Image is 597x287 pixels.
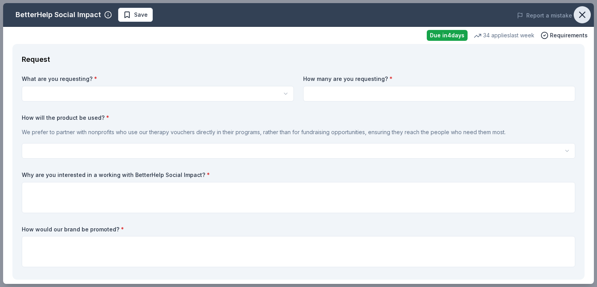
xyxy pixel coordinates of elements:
button: Report a mistake [517,11,572,20]
button: Requirements [541,31,588,40]
div: 34 applies last week [474,31,534,40]
div: Due in 4 days [427,30,468,41]
button: Save [118,8,153,22]
div: Request [22,53,575,66]
span: Save [134,10,148,19]
label: How would our brand be promoted? [22,226,575,233]
div: BetterHelp Social Impact [16,9,101,21]
label: Why are you interested in a working with BetterHelp Social Impact? [22,171,575,179]
label: How will the product be used? [22,114,575,122]
p: We prefer to partner with nonprofits who use our therapy vouchers directly in their programs, rat... [22,128,575,137]
label: How many are you requesting? [303,75,575,83]
span: Requirements [550,31,588,40]
label: What are you requesting? [22,75,294,83]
